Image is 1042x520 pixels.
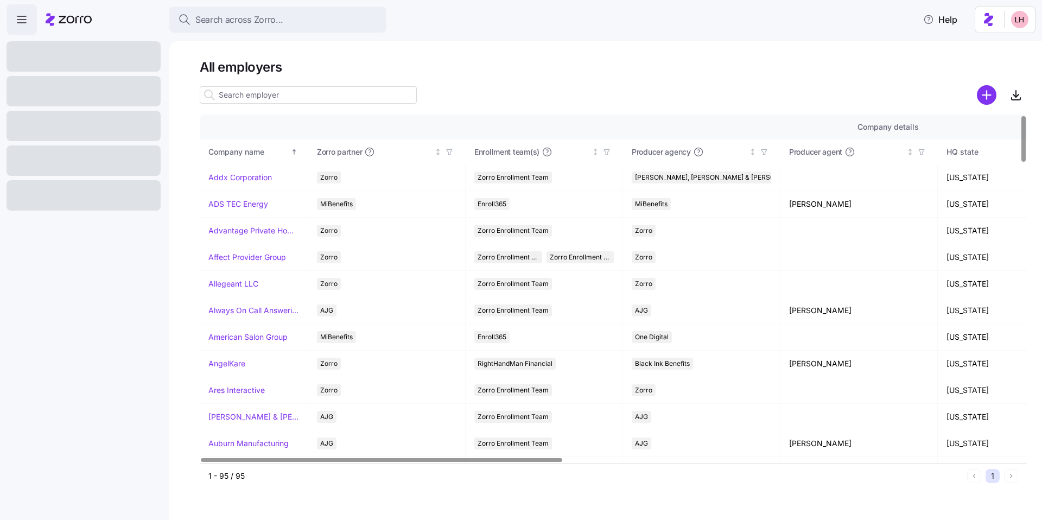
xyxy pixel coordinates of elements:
button: Previous page [967,469,981,483]
input: Search employer [200,86,417,104]
a: Addx Corporation [208,172,272,183]
span: Zorro Enrollment Team [478,305,549,316]
span: Enroll365 [478,198,506,210]
td: [PERSON_NAME] [780,191,938,218]
button: 1 [986,469,1000,483]
span: One Digital [635,331,669,343]
button: Next page [1004,469,1018,483]
div: Company name [208,146,289,158]
a: Affect Provider Group [208,252,286,263]
span: AJG [635,437,648,449]
td: [PERSON_NAME] [780,351,938,377]
a: [PERSON_NAME] & [PERSON_NAME]'s [208,411,299,422]
td: [PERSON_NAME] [780,430,938,457]
button: Search across Zorro... [169,7,386,33]
div: Not sorted [906,148,914,156]
td: [PERSON_NAME] [780,297,938,324]
svg: add icon [977,85,996,105]
a: Allegeant LLC [208,278,258,289]
span: Zorro [320,251,338,263]
th: Zorro partnerNot sorted [308,139,466,164]
a: AngelKare [208,358,245,369]
span: AJG [320,437,333,449]
span: AJG [635,305,648,316]
span: Zorro Enrollment Team [478,251,539,263]
div: Not sorted [592,148,599,156]
span: Zorro [635,251,652,263]
span: Zorro [320,278,338,290]
div: Not sorted [749,148,757,156]
span: Zorro Enrollment Team [478,437,549,449]
a: Advantage Private Home Care [208,225,299,236]
span: Search across Zorro... [195,13,283,27]
span: Enrollment team(s) [474,147,539,157]
span: Zorro [320,384,338,396]
span: Zorro [320,358,338,370]
div: Sorted ascending [290,148,298,156]
a: Auburn Manufacturing [208,438,289,449]
span: Zorro [635,278,652,290]
span: Help [923,13,957,26]
span: Producer agent [789,147,842,157]
span: Zorro partner [317,147,362,157]
span: Zorro Enrollment Team [478,384,549,396]
a: Always On Call Answering Service [208,305,299,316]
div: 1 - 95 / 95 [208,471,963,481]
img: 8ac9784bd0c5ae1e7e1202a2aac67deb [1011,11,1028,28]
span: [PERSON_NAME], [PERSON_NAME] & [PERSON_NAME] [635,172,804,183]
span: Zorro [320,225,338,237]
span: RightHandMan Financial [478,358,552,370]
h1: All employers [200,59,1027,75]
span: Zorro Enrollment Team [478,172,549,183]
span: Zorro Enrollment Team [478,411,549,423]
a: Ares Interactive [208,385,265,396]
span: Zorro Enrollment Team [478,278,549,290]
span: MiBenefits [320,331,353,343]
span: MiBenefits [635,198,668,210]
th: Producer agencyNot sorted [623,139,780,164]
span: AJG [635,411,648,423]
th: Company nameSorted ascending [200,139,308,164]
span: Zorro [635,225,652,237]
span: Zorro [320,172,338,183]
div: Not sorted [434,148,442,156]
span: Zorro [635,384,652,396]
span: Producer agency [632,147,691,157]
span: Black Ink Benefits [635,358,690,370]
span: Enroll365 [478,331,506,343]
a: ADS TEC Energy [208,199,268,210]
span: Zorro Enrollment Experts [550,251,611,263]
span: MiBenefits [320,198,353,210]
th: Enrollment team(s)Not sorted [466,139,623,164]
button: Help [914,9,966,30]
span: AJG [320,411,333,423]
th: Producer agentNot sorted [780,139,938,164]
span: AJG [320,305,333,316]
span: Zorro Enrollment Team [478,225,549,237]
a: American Salon Group [208,332,288,343]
